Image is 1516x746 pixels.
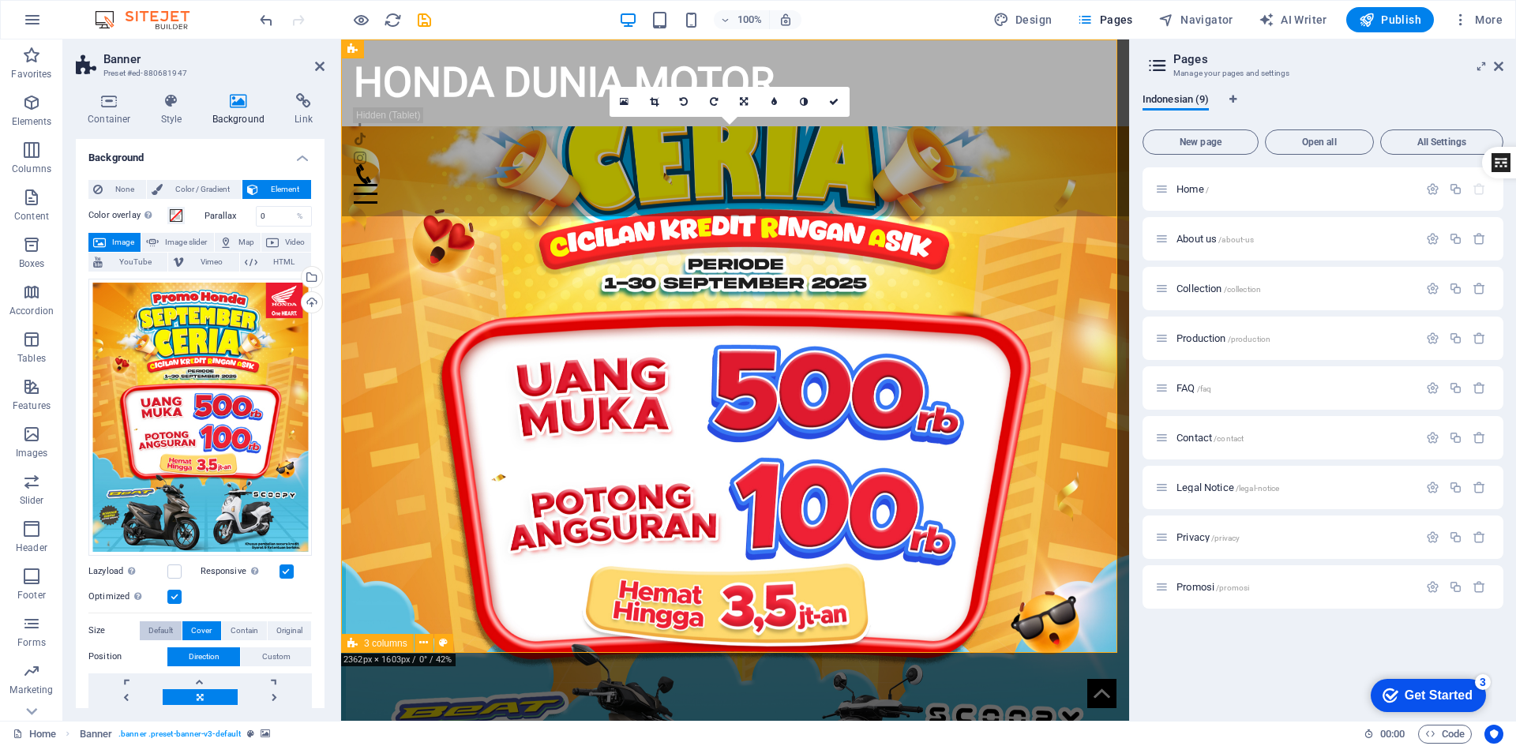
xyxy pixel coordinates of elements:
[118,725,241,744] span: . banner .preset-banner-v3-default
[1449,282,1462,295] div: Duplicate
[1176,482,1279,493] span: Click to open page
[1473,282,1486,295] div: Remove
[191,621,212,640] span: Cover
[1173,52,1503,66] h2: Pages
[140,621,182,640] button: Default
[1473,481,1486,494] div: Remove
[1218,235,1254,244] span: /about-us
[107,180,141,199] span: None
[1143,129,1259,155] button: New page
[268,621,311,640] button: Original
[987,7,1059,32] div: Design (Ctrl+Alt+Y)
[1172,333,1418,343] div: Production/production
[80,725,113,744] span: Click to select. Double-click to edit
[1484,725,1503,744] button: Usercentrics
[257,10,276,29] button: undo
[103,66,293,81] h3: Preset #ed-880681947
[11,68,51,81] p: Favorites
[1426,232,1439,246] div: Settings
[1449,182,1462,196] div: Duplicate
[147,180,242,199] button: Color / Gradient
[20,494,44,507] p: Slider
[1172,383,1418,393] div: FAQ/faq
[700,87,730,117] a: Rotate right 90°
[1473,332,1486,345] div: Remove
[283,93,325,126] h4: Link
[1150,137,1251,147] span: New page
[205,212,256,220] label: Parallax
[241,647,311,666] button: Custom
[1152,7,1240,32] button: Navigator
[1214,434,1244,443] span: /contact
[201,562,280,581] label: Responsive
[167,647,240,666] button: Direction
[189,647,220,666] span: Direction
[1380,725,1405,744] span: 00 00
[1426,431,1439,444] div: Settings
[88,206,167,225] label: Color overlay
[103,52,325,66] h2: Banner
[1449,580,1462,594] div: Duplicate
[1425,725,1465,744] span: Code
[1228,335,1271,343] span: /production
[1172,532,1418,542] div: Privacy/privacy
[364,639,407,648] span: 3 columns
[993,12,1053,28] span: Design
[1172,482,1418,493] div: Legal Notice/legal-notice
[1236,484,1280,493] span: /legal-notice
[1473,381,1486,395] div: Remove
[640,87,670,117] a: Crop mode
[1426,530,1439,544] div: Settings
[149,93,201,126] h4: Style
[167,180,237,199] span: Color / Gradient
[17,352,46,365] p: Tables
[141,233,213,252] button: Image slider
[76,139,325,167] h4: Background
[12,163,51,175] p: Columns
[201,93,283,126] h4: Background
[257,11,276,29] i: Undo: change_background_size (Ctrl+Z)
[1473,580,1486,594] div: Remove
[1176,581,1249,593] span: Click to open page
[1359,12,1421,28] span: Publish
[222,621,267,640] button: Contain
[737,10,763,29] h6: 100%
[76,93,149,126] h4: Container
[1077,12,1132,28] span: Pages
[1449,530,1462,544] div: Duplicate
[1449,481,1462,494] div: Duplicate
[16,542,47,554] p: Header
[1473,530,1486,544] div: Remove
[1173,66,1472,81] h3: Manage your pages and settings
[242,180,311,199] button: Element
[760,87,790,117] a: Blur
[88,253,167,272] button: YouTube
[17,636,46,649] p: Forms
[730,87,760,117] a: Change orientation
[1211,534,1240,542] span: /privacy
[231,621,258,640] span: Contain
[1143,90,1209,112] span: Indonesian (9)
[714,10,770,29] button: 100%
[88,647,167,666] label: Position
[1447,7,1509,32] button: More
[1172,283,1418,294] div: Collection/collection
[1172,582,1418,592] div: Promosi/promosi
[182,621,220,640] button: Cover
[1449,381,1462,395] div: Duplicate
[1265,129,1374,155] button: Open all
[383,10,402,29] button: reload
[88,562,167,581] label: Lazyload
[289,207,311,226] div: %
[1252,7,1334,32] button: AI Writer
[13,725,56,744] a: Click to cancel selection. Double-click to open Pages
[1158,12,1233,28] span: Navigator
[670,87,700,117] a: Rotate left 90°
[610,87,640,117] a: Select files from the file manager, stock photos, or upload file(s)
[91,10,209,29] img: Editor Logo
[1418,725,1472,744] button: Code
[1426,580,1439,594] div: Settings
[1143,93,1503,123] div: Language Tabs
[1172,184,1418,194] div: Home/
[1224,285,1262,294] span: /collection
